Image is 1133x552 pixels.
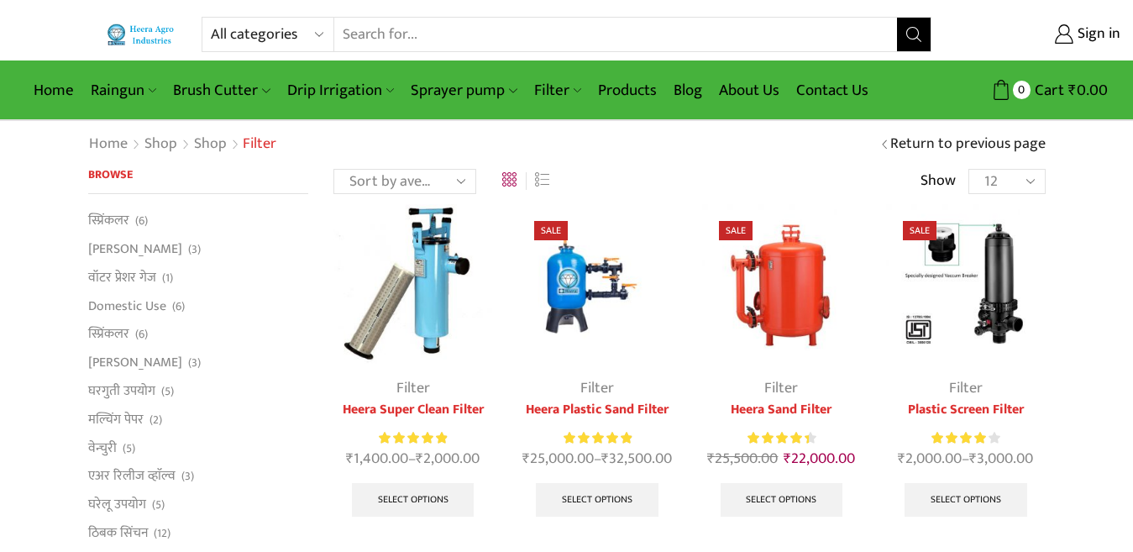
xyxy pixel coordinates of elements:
[522,446,594,471] bdi: 25,000.00
[517,400,676,420] a: Heera Plastic Sand Filter
[721,483,843,517] a: Select options for “Heera Sand Filter”
[193,134,228,155] a: Shop
[702,400,861,420] a: Heera Sand Filter
[601,446,609,471] span: ₹
[601,446,672,471] bdi: 32,500.00
[747,429,816,447] div: Rated 4.50 out of 5
[788,71,877,110] a: Contact Us
[88,320,129,349] a: स्प्रिंकलर
[161,383,174,400] span: (5)
[886,204,1045,363] img: Plastic Screen Filter
[88,134,129,155] a: Home
[333,400,492,420] a: Heera Super Clean Filter
[665,71,711,110] a: Blog
[379,429,447,447] span: Rated out of 5
[903,221,936,240] span: Sale
[88,405,144,434] a: मल्चिंग पेपर
[897,18,931,51] button: Search button
[719,221,753,240] span: Sale
[188,241,201,258] span: (3)
[931,429,986,447] span: Rated out of 5
[416,446,480,471] bdi: 2,000.00
[1031,79,1064,102] span: Cart
[333,204,492,363] img: Heera-super-clean-filter
[379,429,447,447] div: Rated 5.00 out of 5
[144,134,178,155] a: Shop
[1068,77,1108,103] bdi: 0.00
[162,270,173,287] span: (1)
[396,376,430,401] a: Filter
[949,376,983,401] a: Filter
[1068,77,1077,103] span: ₹
[352,483,475,517] a: Select options for “Heera Super Clean Filter”
[172,298,185,315] span: (6)
[1013,81,1031,98] span: 0
[711,71,788,110] a: About Us
[152,497,165,513] span: (5)
[564,429,632,447] span: Rated out of 5
[88,292,166,320] a: Domestic Use
[333,169,476,194] select: Shop order
[886,448,1045,471] span: –
[921,171,956,192] span: Show
[580,376,614,401] a: Filter
[333,448,492,471] span: –
[707,446,778,471] bdi: 25,500.00
[135,213,148,229] span: (6)
[517,448,676,471] span: –
[526,71,590,110] a: Filter
[898,446,962,471] bdi: 2,000.00
[334,18,897,51] input: Search for...
[957,19,1120,50] a: Sign in
[188,355,201,371] span: (3)
[905,483,1027,517] a: Select options for “Plastic Screen Filter”
[931,429,999,447] div: Rated 4.00 out of 5
[416,446,423,471] span: ₹
[88,134,276,155] nav: Breadcrumb
[564,429,632,447] div: Rated 5.00 out of 5
[402,71,525,110] a: Sprayer pump
[149,412,162,428] span: (2)
[346,446,408,471] bdi: 1,400.00
[88,349,182,377] a: [PERSON_NAME]
[969,446,977,471] span: ₹
[123,440,135,457] span: (5)
[346,446,354,471] span: ₹
[135,326,148,343] span: (6)
[898,446,905,471] span: ₹
[784,446,855,471] bdi: 22,000.00
[890,134,1046,155] a: Return to previous page
[702,204,861,363] img: Heera Sand Filter
[154,525,170,542] span: (12)
[88,211,129,234] a: स्प्रिंकलर
[522,446,530,471] span: ₹
[88,462,176,491] a: एअर रिलीज व्हाॅल्व
[1073,24,1120,45] span: Sign in
[88,491,146,519] a: घरेलू उपयोग
[590,71,665,110] a: Products
[969,446,1033,471] bdi: 3,000.00
[88,235,182,264] a: [PERSON_NAME]
[764,376,798,401] a: Filter
[948,75,1108,106] a: 0 Cart ₹0.00
[181,468,194,485] span: (3)
[88,434,117,462] a: वेन्चुरी
[88,376,155,405] a: घरगुती उपयोग
[243,135,276,154] h1: Filter
[279,71,402,110] a: Drip Irrigation
[88,518,148,547] a: ठिबक सिंचन
[707,446,715,471] span: ₹
[886,400,1045,420] a: Plastic Screen Filter
[536,483,658,517] a: Select options for “Heera Plastic Sand Filter”
[165,71,278,110] a: Brush Cutter
[747,429,809,447] span: Rated out of 5
[25,71,82,110] a: Home
[517,204,676,363] img: Heera Plastic Sand Filter
[534,221,568,240] span: Sale
[88,263,156,292] a: वॉटर प्रेशर गेज
[784,446,791,471] span: ₹
[88,165,133,184] span: Browse
[82,71,165,110] a: Raingun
